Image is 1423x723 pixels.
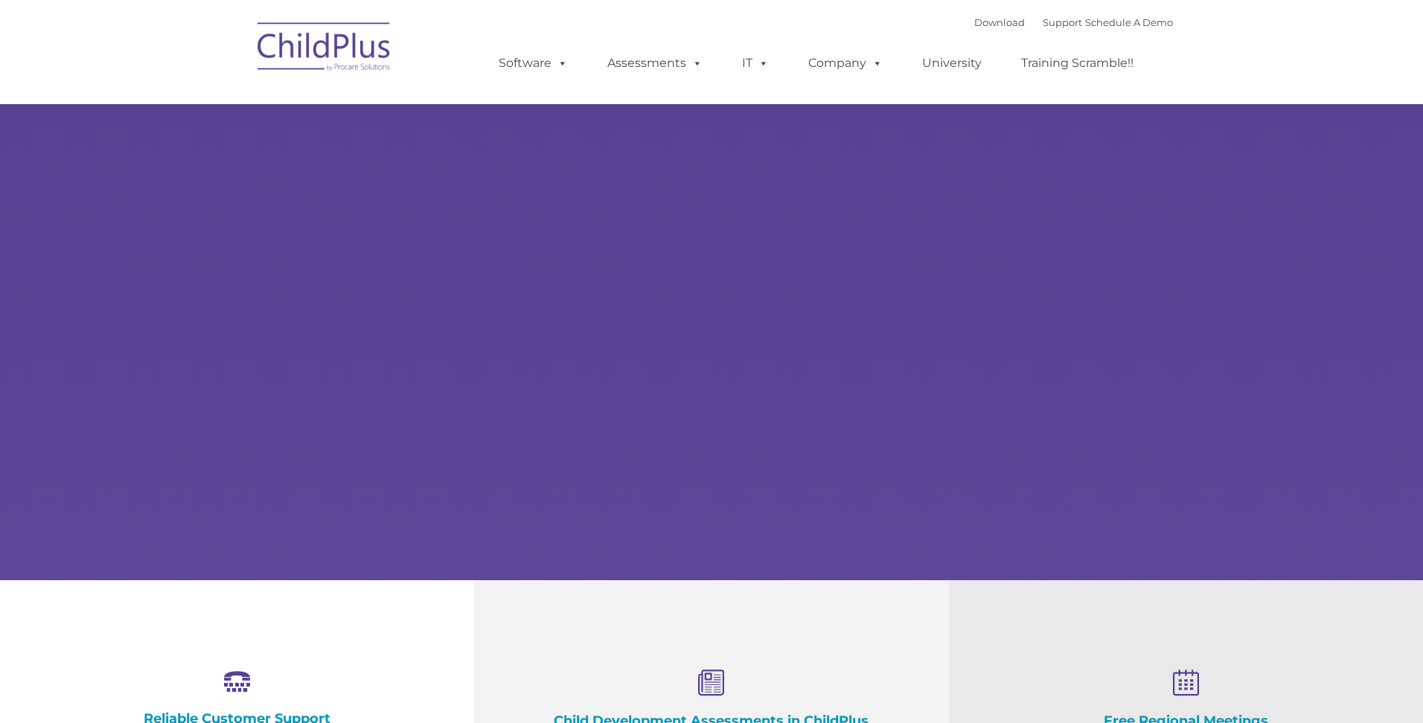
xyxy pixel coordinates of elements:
a: Download [974,16,1025,28]
a: Schedule A Demo [1085,16,1173,28]
a: Support [1043,16,1082,28]
a: University [907,48,997,78]
a: Assessments [592,48,717,78]
font: | [974,16,1173,28]
a: Company [793,48,898,78]
a: IT [727,48,784,78]
a: Training Scramble!! [1006,48,1148,78]
a: Software [484,48,583,78]
img: ChildPlus by Procare Solutions [250,12,399,86]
